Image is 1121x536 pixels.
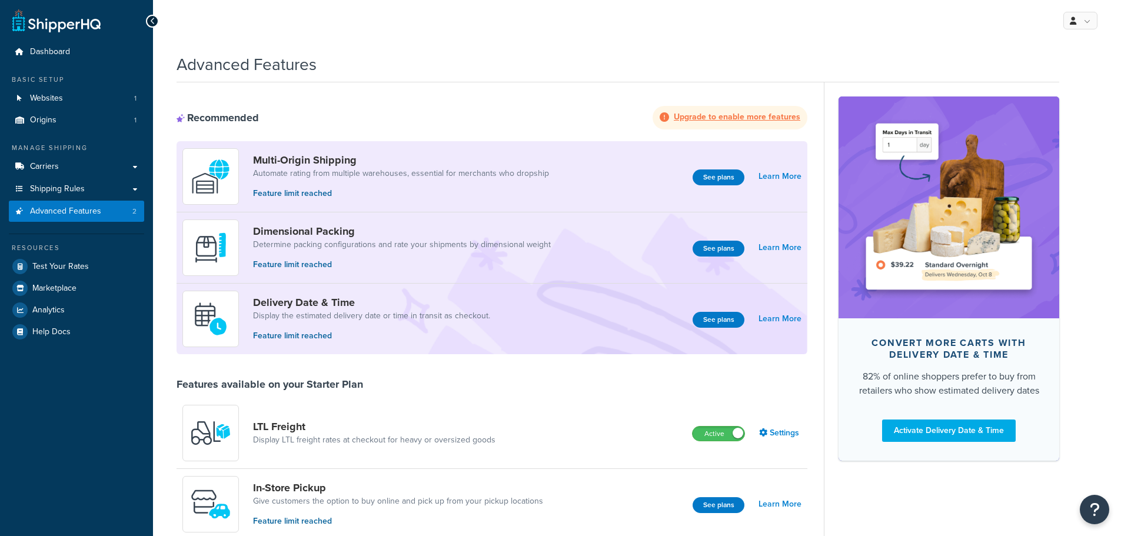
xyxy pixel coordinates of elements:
a: Learn More [759,496,801,512]
a: Display LTL freight rates at checkout for heavy or oversized goods [253,434,495,446]
a: Settings [759,425,801,441]
span: Analytics [32,305,65,315]
img: wfgcfpwTIucLEAAAAASUVORK5CYII= [190,484,231,525]
a: Delivery Date & Time [253,296,490,309]
span: 1 [134,115,137,125]
span: Test Your Rates [32,262,89,272]
a: In-Store Pickup [253,481,543,494]
a: Marketplace [9,278,144,299]
span: Advanced Features [30,207,101,217]
a: LTL Freight [253,420,495,433]
label: Active [693,427,744,441]
span: Websites [30,94,63,104]
a: Advanced Features2 [9,201,144,222]
button: See plans [693,241,744,257]
span: 2 [132,207,137,217]
div: Resources [9,243,144,253]
li: Advanced Features [9,201,144,222]
a: Test Your Rates [9,256,144,277]
button: Open Resource Center [1080,495,1109,524]
img: DTVBYsAAAAAASUVORK5CYII= [190,227,231,268]
div: Features available on your Starter Plan [177,378,363,391]
a: Determine packing configurations and rate your shipments by dimensional weight [253,239,551,251]
a: Learn More [759,239,801,256]
button: See plans [693,312,744,328]
div: Basic Setup [9,75,144,85]
div: Recommended [177,111,259,124]
a: Origins1 [9,109,144,131]
a: Dimensional Packing [253,225,551,238]
span: Origins [30,115,56,125]
img: gfkeb5ejjkALwAAAABJRU5ErkJggg== [190,298,231,339]
span: Marketplace [32,284,76,294]
div: 82% of online shoppers prefer to buy from retailers who show estimated delivery dates [857,369,1040,398]
h1: Advanced Features [177,53,317,76]
a: Shipping Rules [9,178,144,200]
a: Websites1 [9,88,144,109]
a: Learn More [759,168,801,185]
p: Feature limit reached [253,329,490,342]
a: Display the estimated delivery date or time in transit as checkout. [253,310,490,322]
span: 1 [134,94,137,104]
p: Feature limit reached [253,515,543,528]
strong: Upgrade to enable more features [674,111,800,123]
span: Carriers [30,162,59,172]
span: Help Docs [32,327,71,337]
img: feature-image-ddt-36eae7f7280da8017bfb280eaccd9c446f90b1fe08728e4019434db127062ab4.png [856,114,1042,300]
a: Automate rating from multiple warehouses, essential for merchants who dropship [253,168,549,179]
li: Origins [9,109,144,131]
a: Learn More [759,311,801,327]
button: See plans [693,169,744,185]
span: Dashboard [30,47,70,57]
a: Carriers [9,156,144,178]
li: Websites [9,88,144,109]
p: Feature limit reached [253,187,549,200]
a: Activate Delivery Date & Time [882,420,1016,442]
div: Manage Shipping [9,143,144,153]
img: WatD5o0RtDAAAAAElFTkSuQmCC [190,156,231,197]
p: Feature limit reached [253,258,551,271]
img: y79ZsPf0fXUFUhFXDzUgf+ktZg5F2+ohG75+v3d2s1D9TjoU8PiyCIluIjV41seZevKCRuEjTPPOKHJsQcmKCXGdfprl3L4q7... [190,412,231,454]
a: Help Docs [9,321,144,342]
a: Give customers the option to buy online and pick up from your pickup locations [253,495,543,507]
a: Dashboard [9,41,144,63]
a: Analytics [9,299,144,321]
div: Convert more carts with delivery date & time [857,337,1040,361]
button: See plans [693,497,744,513]
a: Multi-Origin Shipping [253,154,549,167]
span: Shipping Rules [30,184,85,194]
